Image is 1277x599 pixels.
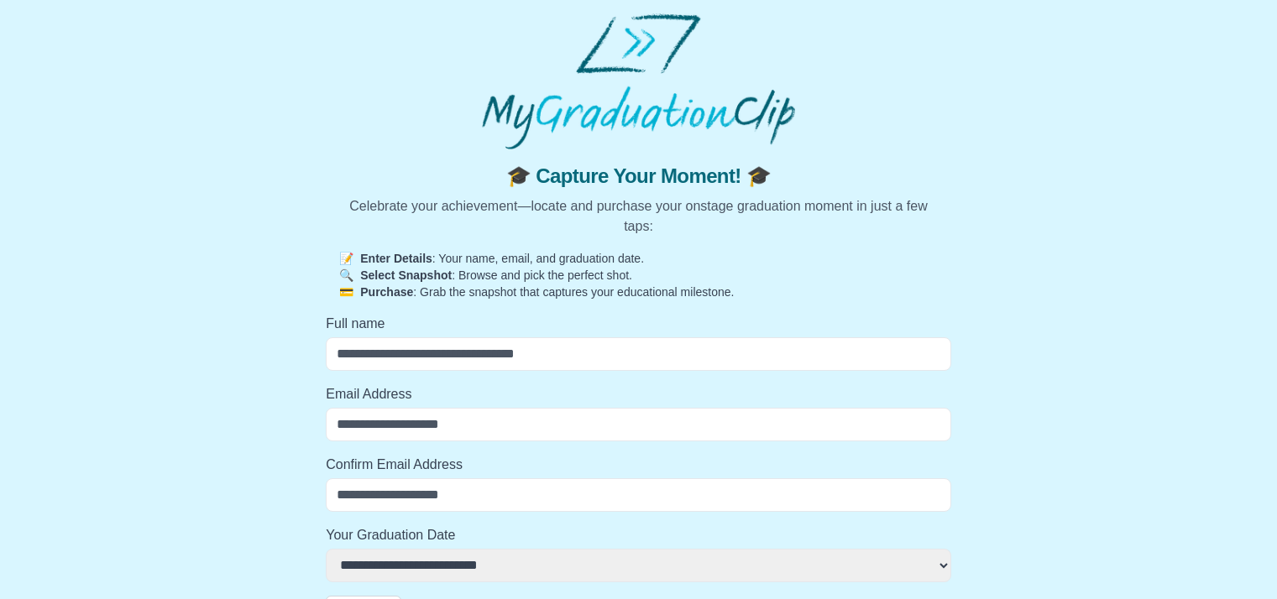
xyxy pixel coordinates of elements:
strong: Select Snapshot [360,268,452,282]
label: Confirm Email Address [326,455,951,475]
span: 🎓 Capture Your Moment! 🎓 [339,163,938,190]
span: 💳 [339,285,353,299]
label: Full name [326,314,951,334]
strong: Enter Details [360,252,432,265]
span: 🔍 [339,268,353,282]
img: MyGraduationClip [482,13,794,149]
label: Your Graduation Date [326,525,951,545]
p: : Browse and pick the perfect shot. [339,267,938,284]
p: : Grab the snapshot that captures your educational milestone. [339,284,938,300]
label: Email Address [326,384,951,404]
strong: Purchase [360,285,413,299]
p: : Your name, email, and graduation date. [339,250,938,267]
span: 📝 [339,252,353,265]
p: Celebrate your achievement—locate and purchase your onstage graduation moment in just a few taps: [339,196,938,237]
